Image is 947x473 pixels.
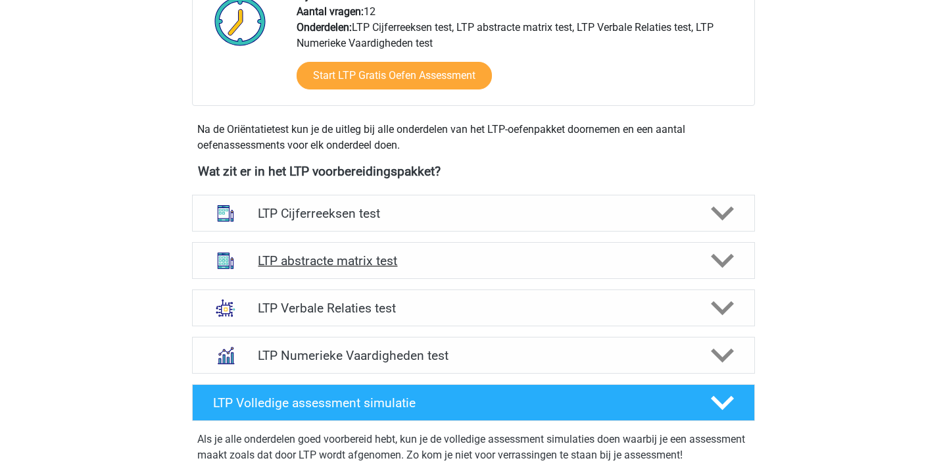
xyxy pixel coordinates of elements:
img: numeriek redeneren [208,338,243,372]
h4: LTP Numerieke Vaardigheden test [258,348,689,363]
a: analogieen LTP Verbale Relaties test [187,289,760,326]
h4: Wat zit er in het LTP voorbereidingspakket? [198,164,749,179]
h4: LTP Cijferreeksen test [258,206,689,221]
h4: LTP Verbale Relaties test [258,301,689,316]
img: analogieen [208,291,243,325]
div: Na de Oriëntatietest kun je de uitleg bij alle onderdelen van het LTP-oefenpakket doornemen en ee... [192,122,755,153]
img: cijferreeksen [208,196,243,230]
a: cijferreeksen LTP Cijferreeksen test [187,195,760,232]
div: Als je alle onderdelen goed voorbereid hebt, kun je de volledige assessment simulaties doen waarb... [197,432,750,468]
a: LTP Volledige assessment simulatie [187,384,760,421]
h4: LTP Volledige assessment simulatie [213,395,689,411]
h4: LTP abstracte matrix test [258,253,689,268]
a: numeriek redeneren LTP Numerieke Vaardigheden test [187,337,760,374]
img: abstracte matrices [208,243,243,278]
a: Start LTP Gratis Oefen Assessment [297,62,492,89]
a: abstracte matrices LTP abstracte matrix test [187,242,760,279]
b: Aantal vragen: [297,5,364,18]
b: Onderdelen: [297,21,352,34]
